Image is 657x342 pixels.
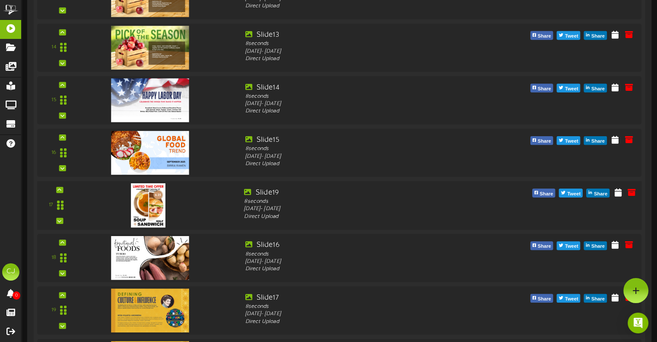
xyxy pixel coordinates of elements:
[245,107,484,115] div: Direct Upload
[13,291,20,300] span: 0
[245,258,484,265] div: [DATE] - [DATE]
[590,294,606,304] span: Share
[245,100,484,107] div: [DATE] - [DATE]
[111,131,189,174] img: ce7bdc69-2d94-4f95-acb8-257be6891993.jpg
[530,241,553,249] button: Share
[557,83,581,92] button: Tweet
[563,84,580,93] span: Tweet
[245,153,484,160] div: [DATE] - [DATE]
[245,93,484,100] div: 8 seconds
[586,188,609,197] button: Share
[584,83,607,92] button: Share
[590,241,606,251] span: Share
[111,236,189,279] img: 628ab871-e637-46a7-be1c-70dba8fe2cc2.jpg
[245,135,484,145] div: Slide15
[245,318,484,325] div: Direct Upload
[51,96,56,103] div: 15
[536,84,553,93] span: Share
[51,44,56,51] div: 14
[245,145,484,152] div: 8 seconds
[245,250,484,257] div: 8 seconds
[536,136,553,146] span: Share
[530,31,553,39] button: Share
[563,241,580,251] span: Tweet
[563,136,580,146] span: Tweet
[245,55,484,62] div: Direct Upload
[557,136,581,144] button: Tweet
[111,26,189,69] img: 568407d3-66de-40b6-8277-a98549b9bcbc.jpg
[592,189,609,198] span: Share
[584,294,607,302] button: Share
[584,136,607,144] button: Share
[244,198,485,205] div: 8 seconds
[563,294,580,304] span: Tweet
[245,310,484,317] div: [DATE] - [DATE]
[590,136,606,146] span: Share
[565,189,582,198] span: Tweet
[557,31,581,39] button: Tweet
[536,31,553,41] span: Share
[49,201,53,209] div: 17
[111,288,189,332] img: deffa0c4-b840-4193-b497-636b58d226d6.jpg
[51,149,56,156] div: 16
[131,183,165,227] img: 0946560b-fd38-4423-90d6-c1cec2a5732f.jpg
[245,2,484,10] div: Direct Upload
[559,188,583,197] button: Tweet
[245,40,484,47] div: 8 seconds
[536,294,553,304] span: Share
[538,189,555,198] span: Share
[245,160,484,167] div: Direct Upload
[111,78,189,121] img: 88038d80-157d-4b03-b762-8e8c72dd49cb.jpg
[51,307,56,314] div: 19
[590,31,606,41] span: Share
[245,30,484,40] div: Slide13
[245,82,484,92] div: Slide14
[2,263,19,281] div: CJ
[557,241,581,249] button: Tweet
[628,313,648,333] div: Open Intercom Messenger
[245,265,484,272] div: Direct Upload
[244,213,485,221] div: Direct Upload
[530,136,553,144] button: Share
[245,303,484,310] div: 8 seconds
[584,31,607,39] button: Share
[51,254,56,261] div: 18
[584,241,607,249] button: Share
[244,205,485,213] div: [DATE] - [DATE]
[563,31,580,41] span: Tweet
[590,84,606,93] span: Share
[536,241,553,251] span: Share
[245,293,484,303] div: Slide17
[530,83,553,92] button: Share
[532,188,555,197] button: Share
[244,187,485,197] div: Slide19
[245,240,484,250] div: Slide16
[245,47,484,54] div: [DATE] - [DATE]
[557,294,581,302] button: Tweet
[530,294,553,302] button: Share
